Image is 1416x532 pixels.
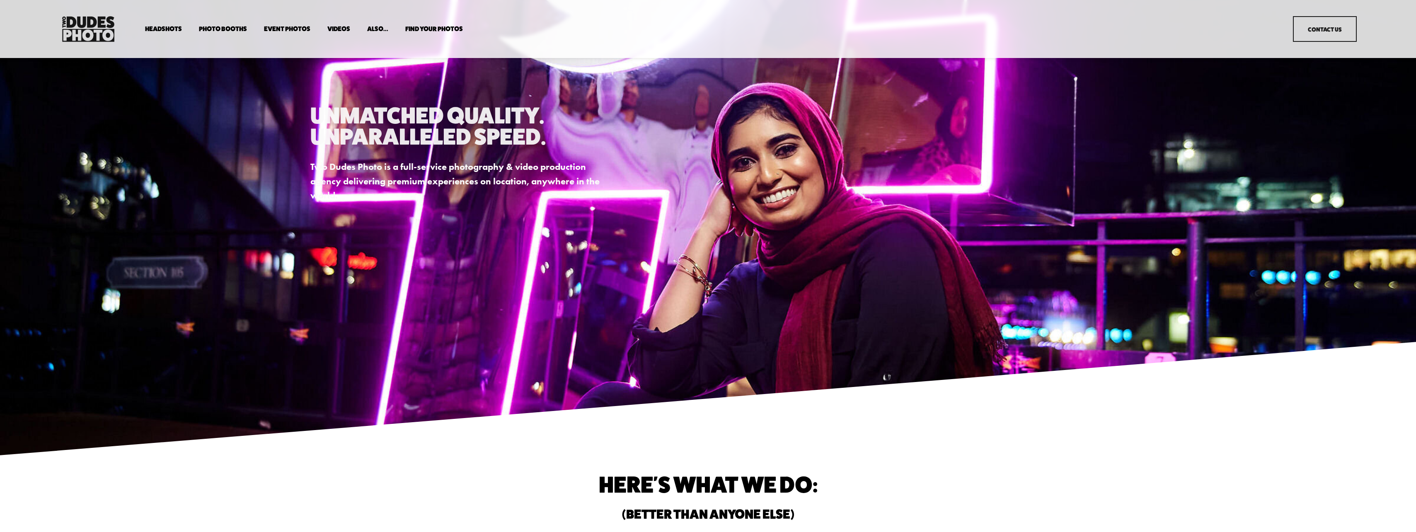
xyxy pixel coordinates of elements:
[1293,16,1356,42] a: Contact Us
[199,26,247,32] span: Photo Booths
[367,25,388,33] a: folder dropdown
[405,25,463,33] a: folder dropdown
[264,25,310,33] a: Event Photos
[367,26,388,32] span: Also...
[327,25,350,33] a: Videos
[405,26,463,32] span: Find Your Photos
[410,508,1007,521] h2: (Better than anyone else)
[199,25,247,33] a: folder dropdown
[145,26,182,32] span: Headshots
[60,14,117,44] img: Two Dudes Photo | Headshots, Portraits &amp; Photo Booths
[310,105,606,147] h1: Unmatched Quality. Unparalleled Speed.
[145,25,182,33] a: folder dropdown
[310,161,602,201] strong: Two Dudes Photo is a full-service photography & video production agency delivering premium experi...
[410,474,1007,495] h1: Here's What We do:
